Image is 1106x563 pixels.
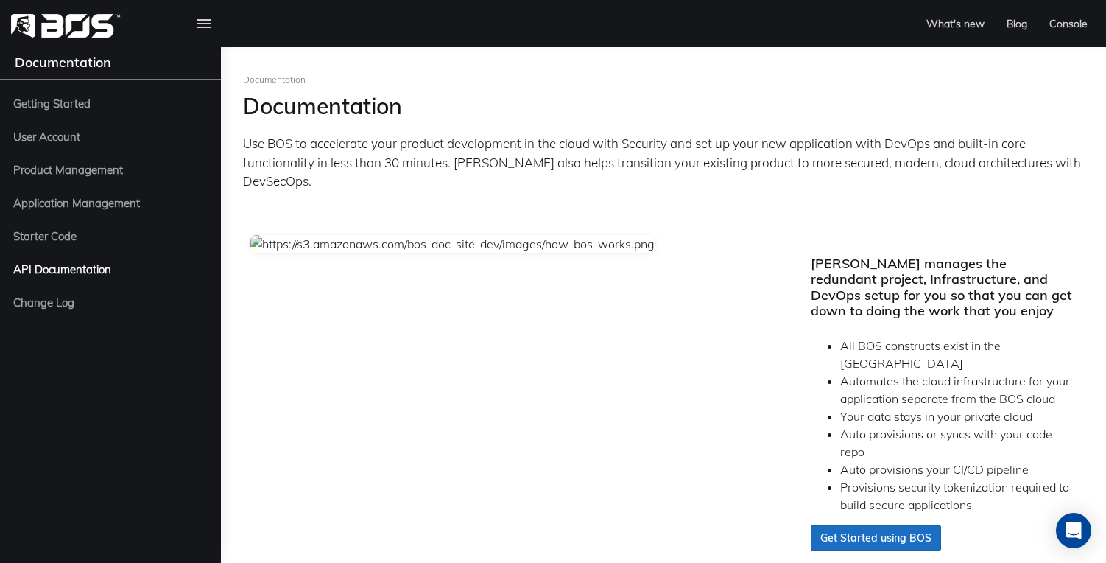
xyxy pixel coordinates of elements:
img: homepage [11,14,121,38]
li: Provisions security tokenization required to build secure applications [840,478,1077,514]
h2: Documentation [243,93,1084,119]
li: Automates the cloud infrastructure for your application separate from the BOS cloud [840,372,1077,408]
div: [PERSON_NAME] manages the redundant project, Infrastructure, and DevOps setup for you so that you... [811,256,1077,319]
span: Getting Started [13,94,91,113]
a: Getting Started [6,87,215,120]
a: Get Started using BOS [811,525,941,551]
span: Starter Code [13,227,77,245]
strong: Get Started using BOS [820,531,931,545]
a: Starter Code [6,220,215,253]
a: Application Management [6,186,215,220]
li: Documentation [243,73,306,86]
a: Product Management [6,153,215,186]
img: https://s3.amazonaws.com/bos-doc-site-dev/images/how-bos-works.png [250,235,655,253]
li: All BOS constructs exist in the [GEOGRAPHIC_DATA] [840,337,1077,372]
span: User Account [13,127,80,146]
span: Product Management [13,161,123,179]
h4: Documentation [15,55,236,71]
li: Auto provisions your CI/CD pipeline [840,461,1077,478]
a: User Account [6,120,215,153]
nav: breadcrumb [243,69,306,90]
li: Your data stays in your private cloud [840,408,1077,425]
span: API Documentation [13,260,111,279]
a: Change Log [6,286,215,319]
span: Change Log [13,293,74,312]
p: Use BOS to accelerate your product development in the cloud with Security and set up your new app... [243,134,1084,191]
span: Application Management [13,194,140,212]
div: Open Intercom Messenger [1056,513,1091,548]
a: API Documentation [6,253,215,286]
li: Auto provisions or syncs with your code repo [840,425,1077,461]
